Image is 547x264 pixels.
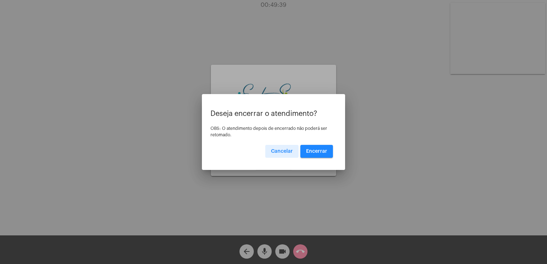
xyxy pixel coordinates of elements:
[210,110,337,118] p: Deseja encerrar o atendimento?
[210,126,327,137] span: OBS: O atendimento depois de encerrado não poderá ser retomado.
[271,149,293,154] span: Cancelar
[306,149,327,154] span: Encerrar
[265,145,299,158] button: Cancelar
[300,145,333,158] button: Encerrar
